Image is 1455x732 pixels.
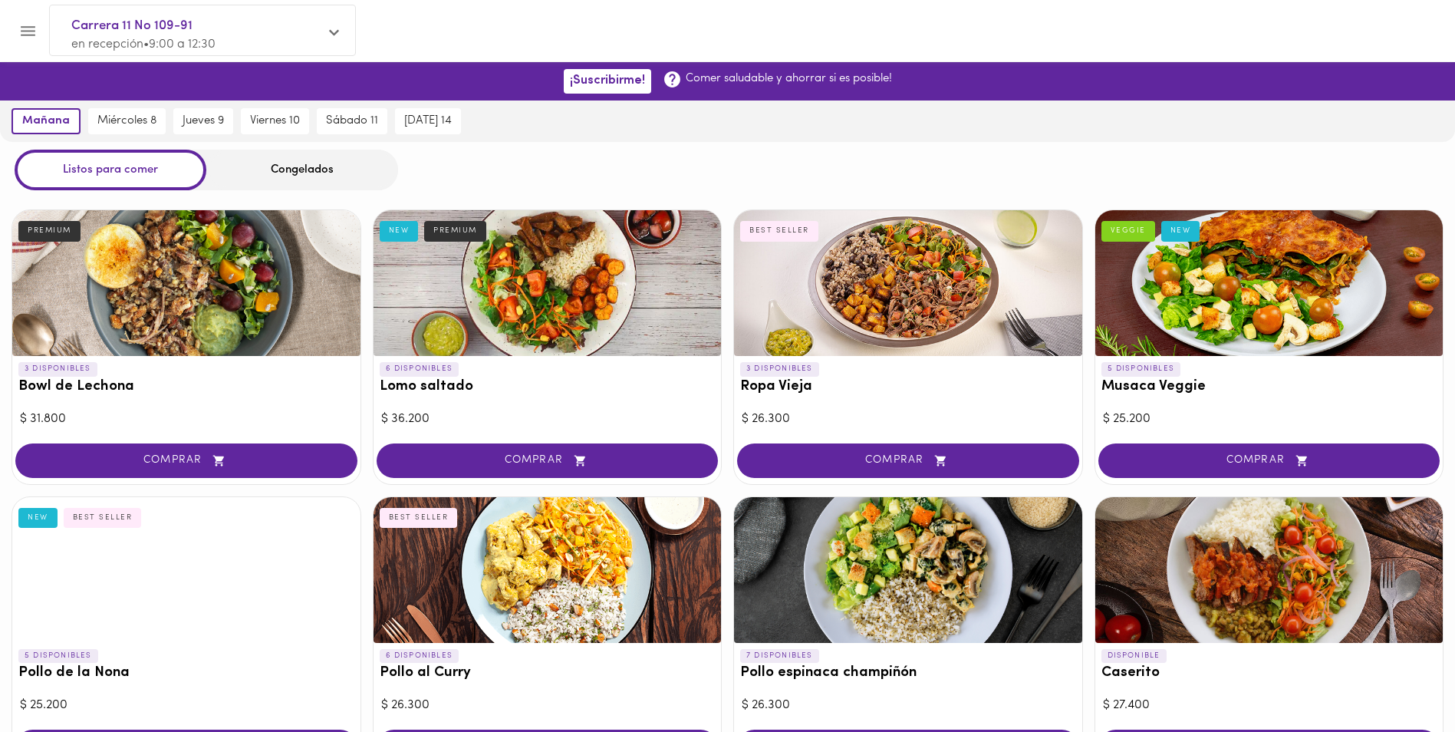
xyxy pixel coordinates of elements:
[381,411,714,428] div: $ 36.200
[183,114,224,128] span: jueves 9
[18,379,354,395] h3: Bowl de Lechona
[570,74,645,88] span: ¡Suscribirme!
[756,454,1060,467] span: COMPRAR
[1118,454,1421,467] span: COMPRAR
[740,649,819,663] p: 7 DISPONIBLES
[1161,221,1200,241] div: NEW
[380,649,459,663] p: 6 DISPONIBLES
[1103,697,1436,714] div: $ 27.400
[742,697,1075,714] div: $ 26.300
[64,508,142,528] div: BEST SELLER
[12,108,81,134] button: mañana
[1098,443,1440,478] button: COMPRAR
[71,16,318,36] span: Carrera 11 No 109-91
[1101,379,1437,395] h3: Musaca Veggie
[564,69,651,93] button: ¡Suscribirme!
[71,38,216,51] span: en recepción • 9:00 a 12:30
[742,411,1075,428] div: $ 26.300
[381,697,714,714] div: $ 26.300
[404,114,452,128] span: [DATE] 14
[374,497,722,643] div: Pollo al Curry
[18,665,354,681] h3: Pollo de la Nona
[97,114,156,128] span: miércoles 8
[20,697,353,714] div: $ 25.200
[380,221,419,241] div: NEW
[377,443,719,478] button: COMPRAR
[380,508,458,528] div: BEST SELLER
[374,210,722,356] div: Lomo saltado
[740,379,1076,395] h3: Ropa Vieja
[1101,649,1167,663] p: DISPONIBLE
[1103,411,1436,428] div: $ 25.200
[173,108,233,134] button: jueves 9
[740,665,1076,681] h3: Pollo espinaca champiñón
[18,508,58,528] div: NEW
[737,443,1079,478] button: COMPRAR
[18,362,97,376] p: 3 DISPONIBLES
[206,150,398,190] div: Congelados
[326,114,378,128] span: sábado 11
[18,649,98,663] p: 5 DISPONIBLES
[686,71,892,87] p: Comer saludable y ahorrar si es posible!
[1101,362,1181,376] p: 5 DISPONIBLES
[740,362,819,376] p: 3 DISPONIBLES
[740,221,818,241] div: BEST SELLER
[424,221,486,241] div: PREMIUM
[317,108,387,134] button: sábado 11
[395,108,461,134] button: [DATE] 14
[1095,497,1443,643] div: Caserito
[20,411,353,428] div: $ 31.800
[15,443,357,478] button: COMPRAR
[1101,221,1155,241] div: VEGGIE
[250,114,300,128] span: viernes 10
[88,108,166,134] button: miércoles 8
[734,497,1082,643] div: Pollo espinaca champiñón
[241,108,309,134] button: viernes 10
[734,210,1082,356] div: Ropa Vieja
[22,114,70,128] span: mañana
[15,150,206,190] div: Listos para comer
[18,221,81,241] div: PREMIUM
[12,210,360,356] div: Bowl de Lechona
[1095,210,1443,356] div: Musaca Veggie
[12,497,360,643] div: Pollo de la Nona
[396,454,700,467] span: COMPRAR
[380,379,716,395] h3: Lomo saltado
[1101,665,1437,681] h3: Caserito
[9,12,47,50] button: Menu
[380,665,716,681] h3: Pollo al Curry
[35,454,338,467] span: COMPRAR
[380,362,459,376] p: 6 DISPONIBLES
